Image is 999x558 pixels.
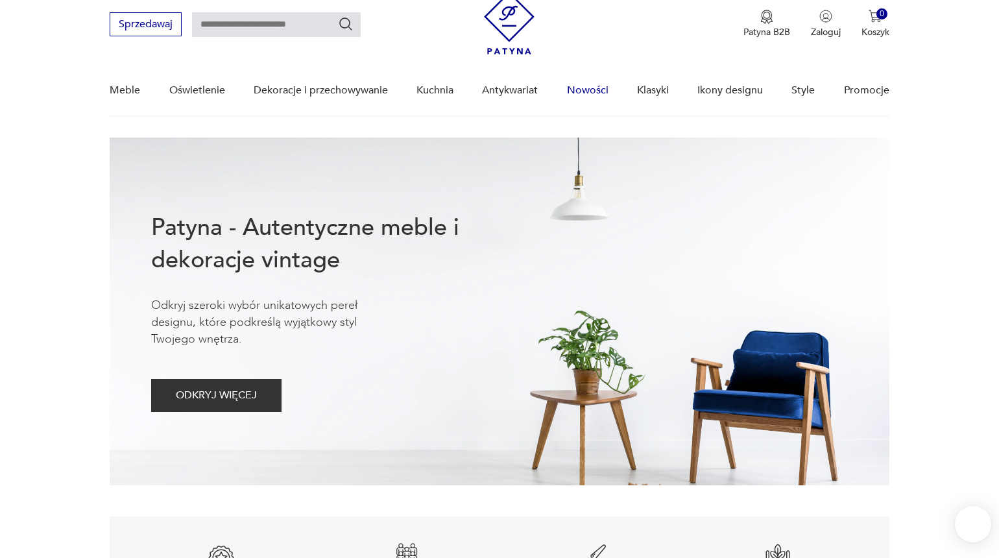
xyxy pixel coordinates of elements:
[791,66,815,115] a: Style
[637,66,669,115] a: Klasyki
[876,8,887,19] div: 0
[861,26,889,38] p: Koszyk
[110,66,140,115] a: Meble
[697,66,763,115] a: Ikony designu
[869,10,882,23] img: Ikona koszyka
[482,66,538,115] a: Antykwariat
[760,10,773,24] img: Ikona medalu
[110,12,182,36] button: Sprzedawaj
[955,506,991,542] iframe: Smartsupp widget button
[416,66,453,115] a: Kuchnia
[151,212,501,276] h1: Patyna - Autentyczne meble i dekoracje vintage
[819,10,832,23] img: Ikonka użytkownika
[151,379,282,412] button: ODKRYJ WIĘCEJ
[151,392,282,401] a: ODKRYJ WIĘCEJ
[110,21,182,30] a: Sprzedawaj
[811,10,841,38] button: Zaloguj
[743,10,790,38] button: Patyna B2B
[811,26,841,38] p: Zaloguj
[151,297,398,348] p: Odkryj szeroki wybór unikatowych pereł designu, które podkreślą wyjątkowy styl Twojego wnętrza.
[254,66,388,115] a: Dekoracje i przechowywanie
[861,10,889,38] button: 0Koszyk
[743,26,790,38] p: Patyna B2B
[844,66,889,115] a: Promocje
[169,66,225,115] a: Oświetlenie
[743,10,790,38] a: Ikona medaluPatyna B2B
[338,16,354,32] button: Szukaj
[567,66,608,115] a: Nowości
